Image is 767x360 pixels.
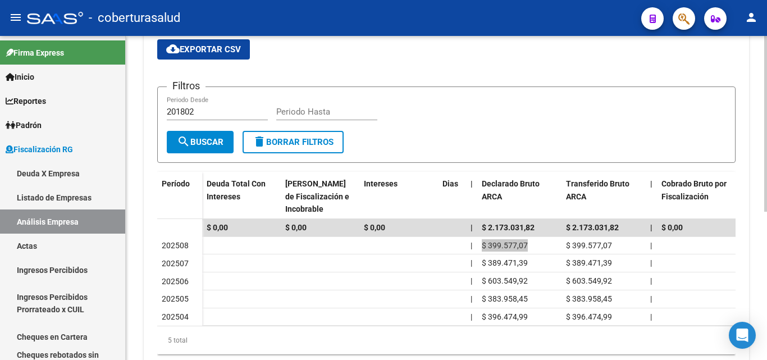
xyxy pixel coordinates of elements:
[650,312,652,321] span: |
[167,78,206,94] h3: Filtros
[243,131,344,153] button: Borrar Filtros
[471,258,472,267] span: |
[281,172,359,221] datatable-header-cell: Deuda Bruta Neto de Fiscalización e Incobrable
[89,6,180,30] span: - coberturasalud
[6,71,34,83] span: Inicio
[561,172,646,221] datatable-header-cell: Transferido Bruto ARCA
[359,172,438,221] datatable-header-cell: Intereses
[442,179,458,188] span: Dias
[482,276,528,285] span: $ 603.549,92
[477,172,561,221] datatable-header-cell: Declarado Bruto ARCA
[566,294,612,303] span: $ 383.958,45
[745,11,758,24] mat-icon: person
[482,241,528,250] span: $ 399.577,07
[471,276,472,285] span: |
[207,223,228,232] span: $ 0,00
[471,179,473,188] span: |
[650,223,652,232] span: |
[253,137,334,147] span: Borrar Filtros
[650,258,652,267] span: |
[646,172,657,221] datatable-header-cell: |
[285,179,349,214] span: [PERSON_NAME] de Fiscalización e Incobrable
[162,312,189,321] span: 202504
[6,143,73,156] span: Fiscalización RG
[364,179,398,188] span: Intereses
[661,179,727,201] span: Cobrado Bruto por Fiscalización
[650,179,652,188] span: |
[482,258,528,267] span: $ 389.471,39
[566,179,629,201] span: Transferido Bruto ARCA
[177,135,190,148] mat-icon: search
[482,179,540,201] span: Declarado Bruto ARCA
[157,172,202,219] datatable-header-cell: Período
[162,277,189,286] span: 202506
[166,44,241,54] span: Exportar CSV
[9,11,22,24] mat-icon: menu
[729,322,756,349] div: Open Intercom Messenger
[471,223,473,232] span: |
[650,276,652,285] span: |
[482,312,528,321] span: $ 396.474,99
[162,179,190,188] span: Período
[466,172,477,221] datatable-header-cell: |
[162,294,189,303] span: 202505
[650,241,652,250] span: |
[471,294,472,303] span: |
[253,135,266,148] mat-icon: delete
[661,223,683,232] span: $ 0,00
[207,179,266,201] span: Deuda Total Con Intereses
[438,172,466,221] datatable-header-cell: Dias
[566,312,612,321] span: $ 396.474,99
[6,119,42,131] span: Padrón
[566,223,619,232] span: $ 2.173.031,82
[471,312,472,321] span: |
[566,276,612,285] span: $ 603.549,92
[6,95,46,107] span: Reportes
[482,294,528,303] span: $ 383.958,45
[482,223,535,232] span: $ 2.173.031,82
[202,172,281,221] datatable-header-cell: Deuda Total Con Intereses
[364,223,385,232] span: $ 0,00
[157,39,250,60] button: Exportar CSV
[471,241,472,250] span: |
[650,294,652,303] span: |
[167,131,234,153] button: Buscar
[566,258,612,267] span: $ 389.471,39
[177,137,223,147] span: Buscar
[566,241,612,250] span: $ 399.577,07
[162,241,189,250] span: 202508
[162,259,189,268] span: 202507
[6,47,64,59] span: Firma Express
[157,326,736,354] div: 5 total
[657,172,741,221] datatable-header-cell: Cobrado Bruto por Fiscalización
[166,42,180,56] mat-icon: cloud_download
[285,223,307,232] span: $ 0,00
